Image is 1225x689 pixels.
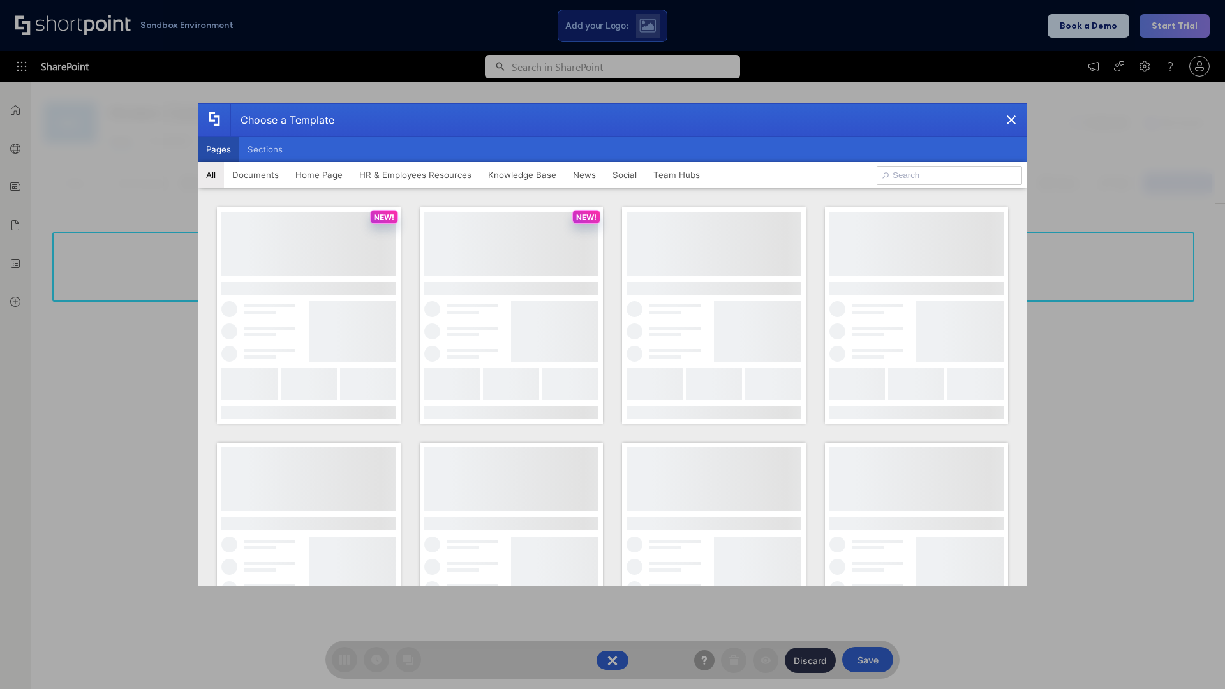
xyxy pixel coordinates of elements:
button: All [198,162,224,188]
button: Home Page [287,162,351,188]
button: Sections [239,137,291,162]
button: News [565,162,604,188]
button: Documents [224,162,287,188]
button: Knowledge Base [480,162,565,188]
input: Search [877,166,1022,185]
div: template selector [198,103,1027,586]
div: Choose a Template [230,104,334,136]
button: HR & Employees Resources [351,162,480,188]
p: NEW! [374,212,394,222]
iframe: Chat Widget [1161,628,1225,689]
p: NEW! [576,212,597,222]
button: Social [604,162,645,188]
button: Pages [198,137,239,162]
button: Team Hubs [645,162,708,188]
